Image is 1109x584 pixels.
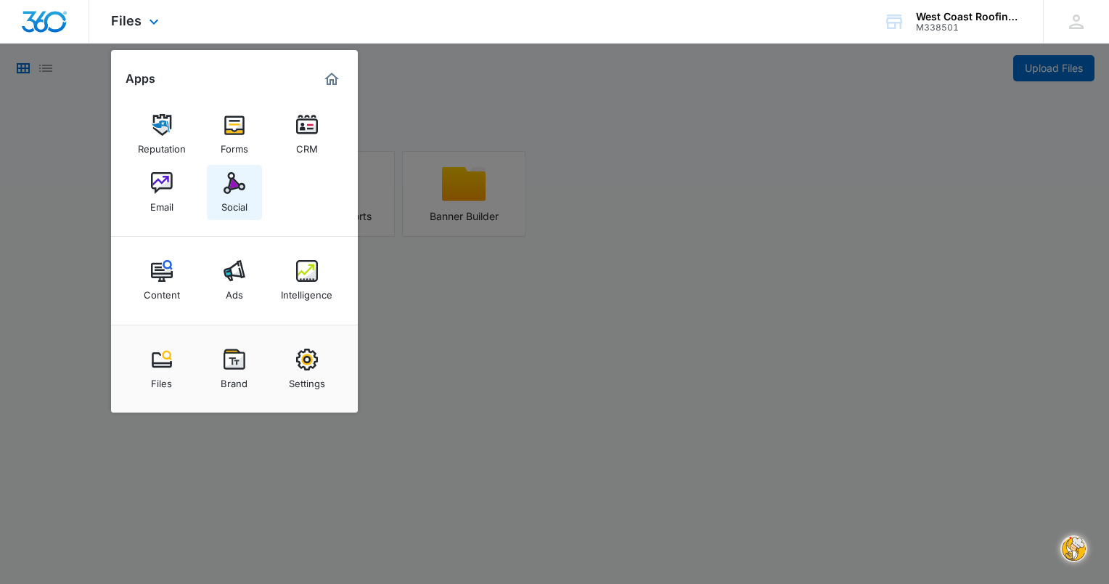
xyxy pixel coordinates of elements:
div: Forms [221,136,248,155]
a: Marketing 360® Dashboard [320,68,343,91]
a: Ads [207,253,262,308]
a: Settings [279,341,335,397]
a: Email [134,165,189,220]
div: Ads [226,282,243,301]
div: Files [151,370,172,389]
a: Brand [207,341,262,397]
div: account name [916,11,1022,23]
div: Brand [221,370,247,389]
div: Intelligence [281,282,332,301]
div: Social [221,194,247,213]
div: account id [916,23,1022,33]
a: Files [134,341,189,397]
div: Reputation [138,136,186,155]
div: Content [144,282,180,301]
a: Forms [207,107,262,162]
div: CRM [296,136,318,155]
div: Email [150,194,173,213]
h2: Apps [126,72,155,86]
a: CRM [279,107,335,162]
span: Files [111,13,142,28]
a: Social [207,165,262,220]
a: Intelligence [279,253,335,308]
div: Settings [289,370,325,389]
a: Content [134,253,189,308]
a: Reputation [134,107,189,162]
